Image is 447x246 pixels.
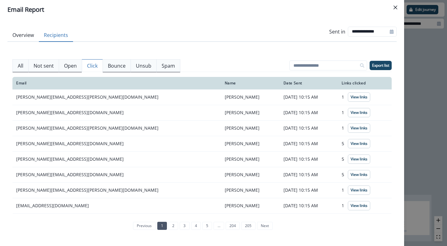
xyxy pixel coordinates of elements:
[283,110,334,116] p: [DATE] 10:15 AM
[221,198,280,213] td: [PERSON_NAME]
[168,222,178,230] a: Page 2
[348,108,370,117] button: View links
[351,126,367,130] p: View links
[342,123,388,133] div: 1
[351,95,367,99] p: View links
[64,62,77,69] p: Open
[372,63,389,68] p: Export list
[342,170,388,179] div: 5
[342,154,388,164] div: 5
[12,213,221,229] td: [EMAIL_ADDRESS][DOMAIN_NAME]
[329,28,345,35] p: Sent in
[351,188,367,192] p: View links
[226,222,240,230] a: Page 204
[18,62,23,69] p: All
[283,81,334,86] div: Date Sent
[283,203,334,209] p: [DATE] 10:15 AM
[157,222,167,230] a: Page 1 is your current page
[351,141,367,146] p: View links
[221,167,280,182] td: [PERSON_NAME]
[221,105,280,120] td: [PERSON_NAME]
[283,141,334,147] p: [DATE] 10:15 AM
[214,222,224,230] a: Jump forward
[348,170,370,179] button: View links
[136,62,151,69] p: Unsub
[348,201,370,210] button: View links
[221,151,280,167] td: [PERSON_NAME]
[221,136,280,151] td: [PERSON_NAME]
[12,105,221,120] td: [PERSON_NAME][EMAIL_ADDRESS][DOMAIN_NAME]
[12,136,221,151] td: [PERSON_NAME][EMAIL_ADDRESS][DOMAIN_NAME]
[370,61,392,70] button: Export list
[390,2,400,12] button: Close
[241,222,255,230] a: Page 205
[348,186,370,195] button: View links
[221,89,280,105] td: [PERSON_NAME]
[108,62,126,69] p: Bounce
[39,29,73,42] button: Recipients
[342,81,388,86] div: Links clicked
[180,222,189,230] a: Page 3
[221,120,280,136] td: [PERSON_NAME]
[283,125,334,131] p: [DATE] 10:15 AM
[342,201,388,210] div: 1
[12,198,221,213] td: [EMAIL_ADDRESS][DOMAIN_NAME]
[283,94,334,100] p: [DATE] 10:15 AM
[342,139,388,148] div: 5
[16,81,217,86] div: Email
[348,154,370,164] button: View links
[351,110,367,115] p: View links
[351,157,367,161] p: View links
[12,120,221,136] td: [PERSON_NAME][EMAIL_ADDRESS][PERSON_NAME][DOMAIN_NAME]
[342,108,388,117] div: 1
[12,89,221,105] td: [PERSON_NAME][EMAIL_ADDRESS][PERSON_NAME][DOMAIN_NAME]
[87,62,98,69] p: Click
[12,182,221,198] td: [PERSON_NAME][EMAIL_ADDRESS][PERSON_NAME][DOMAIN_NAME]
[342,186,388,195] div: 1
[162,62,175,69] p: Spam
[283,187,334,193] p: [DATE] 10:15 AM
[342,92,388,102] div: 1
[34,62,54,69] p: Not sent
[202,222,212,230] a: Page 5
[257,222,273,230] a: Next page
[12,151,221,167] td: [PERSON_NAME][EMAIL_ADDRESS][DOMAIN_NAME]
[348,92,370,102] button: View links
[221,182,280,198] td: [PERSON_NAME]
[348,139,370,148] button: View links
[131,222,273,230] ul: Pagination
[7,29,39,42] button: Overview
[283,156,334,162] p: [DATE] 10:15 AM
[283,172,334,178] p: [DATE] 10:15 AM
[12,167,221,182] td: [PERSON_NAME][EMAIL_ADDRESS][DOMAIN_NAME]
[225,81,276,86] div: Name
[191,222,201,230] a: Page 4
[7,5,397,14] div: Email Report
[348,123,370,133] button: View links
[221,213,280,229] td: [PERSON_NAME]
[351,172,367,177] p: View links
[351,204,367,208] p: View links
